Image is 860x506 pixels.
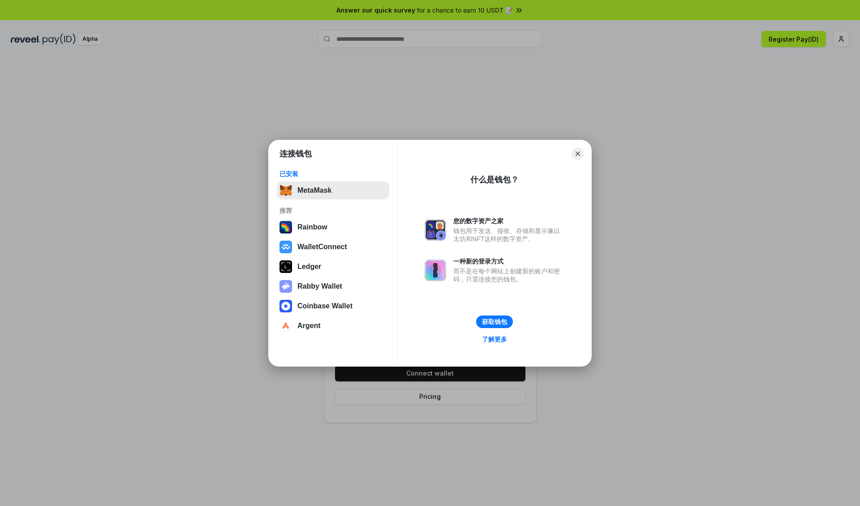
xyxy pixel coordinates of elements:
[425,219,446,241] img: svg+xml,%3Csvg%20xmlns%3D%22http%3A%2F%2Fwww.w3.org%2F2000%2Fsvg%22%20fill%3D%22none%22%20viewBox...
[277,258,389,276] button: Ledger
[277,317,389,335] button: Argent
[297,263,321,271] div: Ledger
[279,170,387,178] div: 已安装
[277,297,389,315] button: Coinbase Wallet
[277,238,389,256] button: WalletConnect
[279,320,292,332] img: svg+xml,%3Csvg%20width%3D%2228%22%20height%3D%2228%22%20viewBox%3D%220%200%2028%2028%22%20fill%3D...
[297,186,331,195] div: MetaMask
[277,182,389,199] button: MetaMask
[297,243,347,251] div: WalletConnect
[476,316,513,328] button: 获取钱包
[470,174,519,185] div: 什么是钱包？
[482,335,507,343] div: 了解更多
[297,302,353,310] div: Coinbase Wallet
[297,223,327,231] div: Rainbow
[279,280,292,293] img: svg+xml,%3Csvg%20xmlns%3D%22http%3A%2F%2Fwww.w3.org%2F2000%2Fsvg%22%20fill%3D%22none%22%20viewBox...
[279,241,292,253] img: svg+xml,%3Csvg%20width%3D%2228%22%20height%3D%2228%22%20viewBox%3D%220%200%2028%2028%22%20fill%3D...
[453,267,564,283] div: 而不是在每个网站上创建新的账户和密码，只需连接您的钱包。
[425,259,446,281] img: svg+xml,%3Csvg%20xmlns%3D%22http%3A%2F%2Fwww.w3.org%2F2000%2Fsvg%22%20fill%3D%22none%22%20viewBox...
[297,322,321,330] div: Argent
[279,260,292,273] img: svg+xml,%3Csvg%20xmlns%3D%22http%3A%2F%2Fwww.w3.org%2F2000%2Fsvg%22%20width%3D%2228%22%20height%3...
[279,221,292,234] img: svg+xml,%3Csvg%20width%3D%22120%22%20height%3D%22120%22%20viewBox%3D%220%200%20120%20120%22%20fil...
[477,333,512,345] a: 了解更多
[572,147,584,160] button: Close
[279,184,292,197] img: svg+xml,%3Csvg%20fill%3D%22none%22%20height%3D%2233%22%20viewBox%3D%220%200%2035%2033%22%20width%...
[453,217,564,225] div: 您的数字资产之家
[482,318,507,326] div: 获取钱包
[279,300,292,312] img: svg+xml,%3Csvg%20width%3D%2228%22%20height%3D%2228%22%20viewBox%3D%220%200%2028%2028%22%20fill%3D...
[277,218,389,236] button: Rainbow
[453,227,564,243] div: 钱包用于发送、接收、存储和显示像以太坊和NFT这样的数字资产。
[453,257,564,265] div: 一种新的登录方式
[277,277,389,295] button: Rabby Wallet
[297,282,342,290] div: Rabby Wallet
[279,148,312,159] h1: 连接钱包
[279,207,387,215] div: 推荐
